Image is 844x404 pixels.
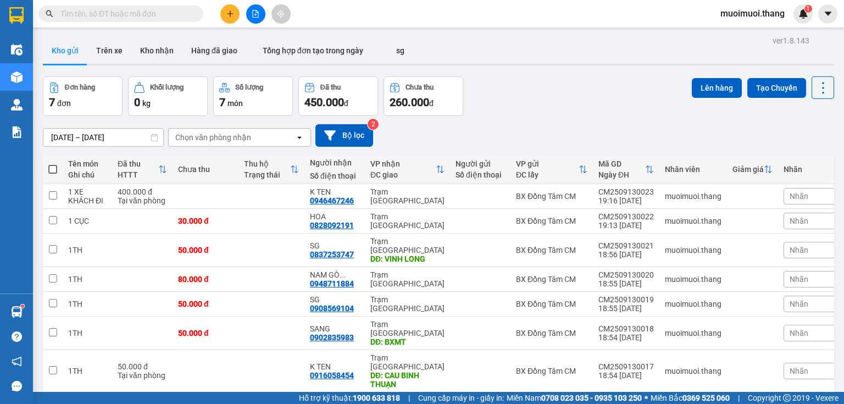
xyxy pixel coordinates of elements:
div: BX Đồng Tâm CM [9,9,64,49]
div: ĐC giao [370,170,436,179]
button: Đơn hàng7đơn [43,76,123,116]
span: notification [12,356,22,367]
div: HOA [310,212,359,221]
img: icon-new-feature [798,9,808,19]
span: Nhãn [790,329,808,337]
th: Toggle SortBy [510,155,593,184]
div: 400.000 đ [118,187,167,196]
span: ⚪️ [645,396,648,400]
img: warehouse-icon [11,306,23,318]
div: BX Đồng Tâm CM [516,246,587,254]
div: SG [310,241,359,250]
div: Trạm [GEOGRAPHIC_DATA] [71,9,183,36]
span: 7 [219,96,225,109]
div: 18:55 [DATE] [598,279,654,288]
div: DĐ: BXMT [370,337,445,346]
div: Đơn hàng [65,84,95,91]
div: CM2509130023 [598,187,654,196]
div: 19:13 [DATE] [598,221,654,230]
div: 0828092191 [310,221,354,230]
strong: 1900 633 818 [353,394,400,402]
div: Khối lượng [150,84,184,91]
img: logo-vxr [9,7,24,24]
sup: 2 [368,119,379,130]
span: kg [142,99,151,108]
img: warehouse-icon [11,71,23,83]
div: muoimuoi.thang [665,300,721,308]
span: message [12,381,22,391]
div: DĐ: CAU BINH THUẠN [370,371,445,389]
span: 1 [806,5,810,13]
button: Kho nhận [131,37,182,64]
strong: 0369 525 060 [682,394,730,402]
span: Nhãn [790,192,808,201]
input: Select a date range. [43,129,163,146]
div: muoimuoi.thang [665,246,721,254]
div: 1TH [68,300,107,308]
div: Trạm [GEOGRAPHIC_DATA] [370,237,445,254]
input: Tìm tên, số ĐT hoặc mã đơn [60,8,190,20]
span: Nhãn [790,300,808,308]
span: ... [340,270,346,279]
span: CC : [70,74,85,85]
span: Tổng hợp đơn tạo trong ngày [263,46,363,55]
div: VP gửi [516,159,579,168]
div: Tại văn phòng [118,371,167,380]
span: đ [429,99,434,108]
div: 1 XE KHÁCH ĐI [68,187,107,205]
div: HOA [71,36,183,49]
sup: 1 [804,5,812,13]
span: Miền Bắc [651,392,730,404]
div: Người gửi [456,159,505,168]
div: muoimuoi.thang [665,329,721,337]
div: 80.000 đ [178,275,233,284]
div: muoimuoi.thang [665,275,721,284]
span: Nhãn [790,275,808,284]
span: Nhãn [790,246,808,254]
div: SANG [310,324,359,333]
button: Hàng đã giao [182,37,246,64]
div: Số điện thoại [310,171,359,180]
div: Số điện thoại [456,170,505,179]
span: đơn [57,99,71,108]
div: 0902835983 [310,333,354,342]
button: file-add [246,4,265,24]
div: Chọn văn phòng nhận [175,132,251,143]
th: Toggle SortBy [727,155,778,184]
div: CM2509130019 [598,295,654,304]
div: 30.000 [70,71,184,86]
th: Toggle SortBy [112,155,173,184]
div: CM2509130017 [598,362,654,371]
div: Trạm [GEOGRAPHIC_DATA] [370,320,445,337]
button: Bộ lọc [315,124,373,147]
div: Số lượng [235,84,263,91]
button: caret-down [818,4,837,24]
div: BX Đồng Tâm CM [516,300,587,308]
div: 0908569104 [310,304,354,313]
div: BX Đồng Tâm CM [516,192,587,201]
div: BX Đồng Tâm CM [516,275,587,284]
span: Miền Nam [507,392,642,404]
button: aim [271,4,291,24]
img: solution-icon [11,126,23,138]
button: Chưa thu260.000đ [384,76,463,116]
sup: 1 [21,305,24,308]
div: CM2509130021 [598,241,654,250]
div: Nhãn [784,165,839,174]
div: Chưa thu [406,84,434,91]
span: question-circle [12,331,22,342]
img: warehouse-icon [11,44,23,56]
div: 0948711884 [310,279,354,288]
span: caret-down [823,9,833,19]
span: | [738,392,740,404]
div: 19:16 [DATE] [598,196,654,205]
div: 1TH [68,367,107,375]
div: Ngày ĐH [598,170,645,179]
div: 0946467246 [310,196,354,205]
span: món [227,99,243,108]
span: | [408,392,410,404]
div: ver 1.8.143 [773,35,809,47]
div: HTTT [118,170,158,179]
button: plus [220,4,240,24]
div: Trạm [GEOGRAPHIC_DATA] [370,353,445,371]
